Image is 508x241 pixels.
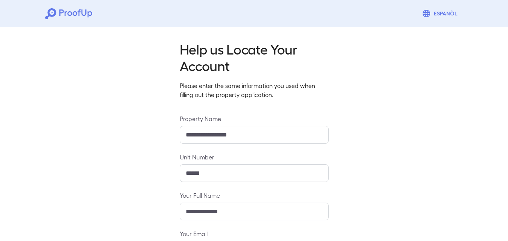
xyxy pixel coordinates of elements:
label: Property Name [180,114,329,123]
label: Unit Number [180,153,329,161]
label: Your Email [180,229,329,238]
label: Your Full Name [180,191,329,200]
h2: Help us Locate Your Account [180,41,329,74]
p: Please enter the same information you used when filling out the property application. [180,81,329,99]
button: Espanõl [419,6,463,21]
